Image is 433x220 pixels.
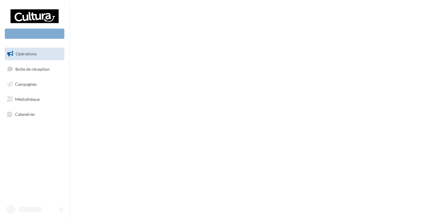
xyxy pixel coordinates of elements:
[16,51,37,56] span: Opérations
[15,111,35,116] span: Calendrier
[4,108,66,121] a: Calendrier
[4,63,66,76] a: Boîte de réception
[15,82,37,87] span: Campagnes
[4,93,66,106] a: Médiathèque
[5,29,64,39] div: Nouvelle campagne
[15,97,40,102] span: Médiathèque
[4,78,66,91] a: Campagnes
[15,66,50,71] span: Boîte de réception
[4,48,66,60] a: Opérations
